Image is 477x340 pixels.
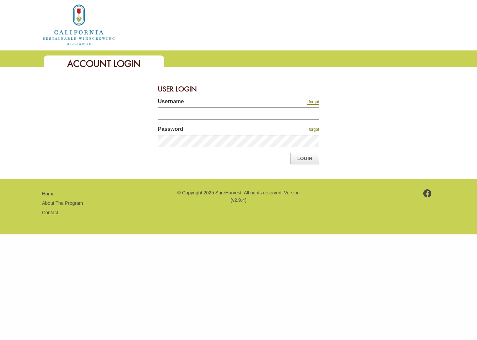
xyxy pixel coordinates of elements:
[42,22,116,27] a: Home
[42,210,58,215] a: Contact
[290,153,319,164] a: Login
[42,200,83,206] a: About The Program
[158,125,262,135] label: Password
[307,127,319,132] a: I forgot
[67,58,141,70] span: Account Login
[42,3,116,46] img: logo_cswa2x.png
[423,189,432,197] img: footer-facebook.png
[176,189,301,204] p: © Copyright 2025 SureHarvest. All rights reserved. Version (v2.9.4)
[42,191,54,196] a: Home
[158,81,319,98] div: User Login
[158,98,262,107] label: Username
[307,100,319,105] a: I forgot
